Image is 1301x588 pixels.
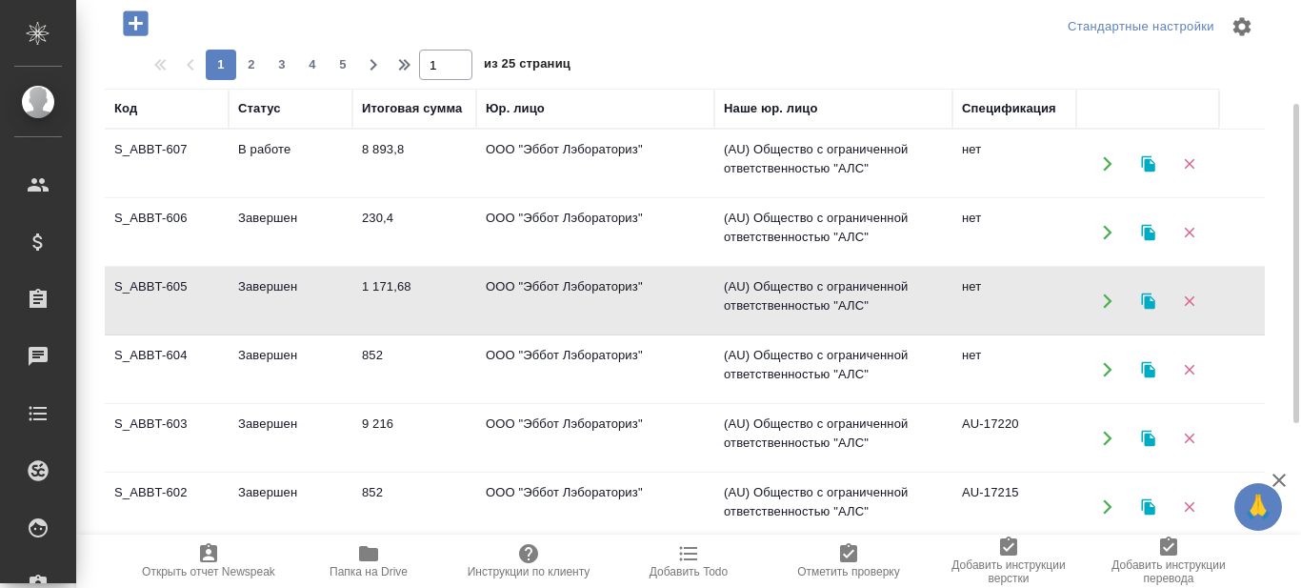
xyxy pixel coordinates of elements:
[267,55,297,74] span: 3
[105,474,229,540] td: S_ABBT-602
[229,131,352,197] td: В работе
[1129,350,1168,389] button: Клонировать
[110,4,162,43] button: Добавить проект
[105,336,229,403] td: S_ABBT-604
[328,55,358,74] span: 5
[476,474,714,540] td: ООО "Эббот Лэбораториз"
[1088,281,1127,320] button: Открыть
[952,199,1076,266] td: нет
[352,131,476,197] td: 8 893,8
[236,50,267,80] button: 2
[952,268,1076,335] td: нет
[129,535,289,588] button: Открыть отчет Newspeak
[1170,281,1209,320] button: Удалить
[229,199,352,266] td: Завершен
[1088,350,1127,389] button: Открыть
[952,336,1076,403] td: нет
[486,99,545,118] div: Юр. лицо
[142,565,275,578] span: Открыть отчет Newspeak
[297,50,328,80] button: 4
[714,405,952,472] td: (AU) Общество с ограниченной ответственностью "АЛС"
[229,405,352,472] td: Завершен
[1170,487,1209,526] button: Удалить
[1129,213,1168,252] button: Клонировать
[238,99,281,118] div: Статус
[297,55,328,74] span: 4
[105,131,229,197] td: S_ABBT-607
[1170,350,1209,389] button: Удалить
[449,535,609,588] button: Инструкции по клиенту
[352,405,476,472] td: 9 216
[468,565,590,578] span: Инструкции по клиенту
[229,336,352,403] td: Завершен
[328,50,358,80] button: 5
[1063,12,1219,42] div: split button
[1170,144,1209,183] button: Удалить
[714,336,952,403] td: (AU) Общество с ограниченной ответственностью "АЛС"
[352,336,476,403] td: 852
[236,55,267,74] span: 2
[229,474,352,540] td: Завершен
[952,474,1076,540] td: AU-17215
[476,336,714,403] td: ООО "Эббот Лэбораториз"
[1234,483,1282,531] button: 🙏
[476,199,714,266] td: ООО "Эббот Лэбораториз"
[714,199,952,266] td: (AU) Общество с ограниченной ответственностью "АЛС"
[724,99,818,118] div: Наше юр. лицо
[229,268,352,335] td: Завершен
[105,268,229,335] td: S_ABBT-605
[962,99,1056,118] div: Спецификация
[769,535,929,588] button: Отметить проверку
[476,131,714,197] td: ООО "Эббот Лэбораториз"
[1129,487,1168,526] button: Клонировать
[1088,213,1127,252] button: Открыть
[114,99,137,118] div: Код
[1088,418,1127,457] button: Открыть
[940,558,1077,585] span: Добавить инструкции верстки
[105,405,229,472] td: S_ABBT-603
[714,474,952,540] td: (AU) Общество с ограниченной ответственностью "АЛС"
[476,268,714,335] td: ООО "Эббот Лэбораториз"
[352,474,476,540] td: 852
[476,405,714,472] td: ООО "Эббот Лэбораториз"
[105,199,229,266] td: S_ABBT-606
[929,535,1089,588] button: Добавить инструкции верстки
[650,565,728,578] span: Добавить Todo
[797,565,899,578] span: Отметить проверку
[952,405,1076,472] td: AU-17220
[1242,487,1274,527] span: 🙏
[289,535,449,588] button: Папка на Drive
[362,99,462,118] div: Итоговая сумма
[1170,418,1209,457] button: Удалить
[330,565,408,578] span: Папка на Drive
[952,131,1076,197] td: нет
[714,131,952,197] td: (AU) Общество с ограниченной ответственностью "АЛС"
[1170,213,1209,252] button: Удалить
[267,50,297,80] button: 3
[1088,144,1127,183] button: Открыть
[1129,144,1168,183] button: Клонировать
[1219,4,1265,50] span: Настроить таблицу
[484,52,570,80] span: из 25 страниц
[609,535,769,588] button: Добавить Todo
[714,268,952,335] td: (AU) Общество с ограниченной ответственностью "АЛС"
[352,268,476,335] td: 1 171,68
[352,199,476,266] td: 230,4
[1129,281,1168,320] button: Клонировать
[1100,558,1237,585] span: Добавить инструкции перевода
[1088,487,1127,526] button: Открыть
[1129,418,1168,457] button: Клонировать
[1089,535,1249,588] button: Добавить инструкции перевода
